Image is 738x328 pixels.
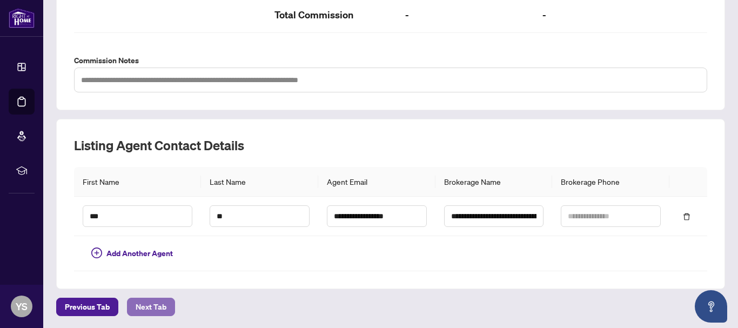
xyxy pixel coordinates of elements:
img: logo [9,8,35,28]
button: Open asap [695,290,727,323]
span: Next Tab [136,298,166,316]
button: Next Tab [127,298,175,316]
th: Brokerage Name [435,167,553,197]
span: plus-circle [91,247,102,258]
h2: Listing Agent Contact Details [74,137,707,154]
button: Previous Tab [56,298,118,316]
label: Commission Notes [74,55,707,66]
span: delete [683,213,690,220]
th: First Name [74,167,201,197]
span: YS [16,299,28,314]
th: Agent Email [318,167,435,197]
span: Add Another Agent [106,247,173,259]
h2: - [405,6,525,24]
th: Brokerage Phone [552,167,669,197]
button: Add Another Agent [83,245,182,262]
h2: Total Commission [274,6,388,24]
span: Previous Tab [65,298,110,316]
th: Last Name [201,167,318,197]
h2: - [542,6,656,24]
